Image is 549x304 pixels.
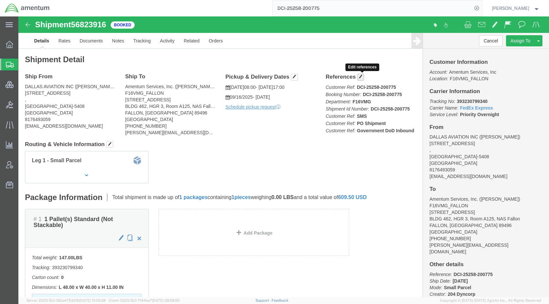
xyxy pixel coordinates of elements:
[152,298,180,302] span: [DATE] 09:58:55
[440,298,541,303] span: Copyright © [DATE]-[DATE] Agistix Inc., All Rights Reserved
[26,298,106,302] span: Server: 2025.19.0-192a4753216
[492,4,540,12] button: [PERSON_NAME]
[255,298,272,302] a: Support
[272,298,288,302] a: Feedback
[273,0,472,16] input: Search for shipment number, reference number
[79,298,106,302] span: [DATE] 10:05:38
[109,298,180,302] span: Client: 2025.19.0-7f44ea7
[492,5,529,12] span: Kent Gilman
[18,16,549,297] iframe: FS Legacy Container
[5,3,50,13] img: logo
